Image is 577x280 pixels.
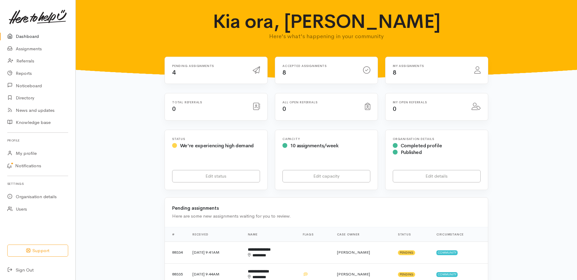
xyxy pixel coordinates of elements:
[401,142,442,149] span: Completed profile
[172,69,176,76] span: 4
[432,227,488,242] th: Circumstance
[393,137,481,141] h6: Organisation Details
[298,227,332,242] th: Flags
[208,11,445,32] h1: Kia ora, [PERSON_NAME]
[290,142,339,149] span: 10 assignments/week
[7,245,68,257] button: Support
[282,170,370,182] a: Edit capacity
[172,205,219,211] b: Pending assignments
[172,137,260,141] h6: Status
[401,149,422,155] span: Published
[172,105,176,113] span: 0
[393,227,432,242] th: Status
[172,170,260,182] a: Edit status
[332,242,393,263] td: [PERSON_NAME]
[165,227,188,242] th: #
[436,272,458,277] span: Community
[282,105,286,113] span: 0
[243,227,298,242] th: Name
[188,227,243,242] th: Received
[282,137,370,141] h6: Capacity
[393,69,396,76] span: 8
[332,227,393,242] th: Case Owner
[7,136,68,145] h6: Profile
[172,101,245,104] h6: Total referrals
[436,250,458,255] span: Community
[393,64,467,68] h6: My assignments
[188,242,243,263] td: [DATE] 9:41AM
[398,272,415,277] span: Pending
[282,64,356,68] h6: Accepted assignments
[398,250,415,255] span: Pending
[165,242,188,263] td: 88334
[393,105,396,113] span: 0
[393,101,464,104] h6: My open referrals
[282,69,286,76] span: 8
[7,180,68,188] h6: Settings
[393,170,481,182] a: Edit details
[172,213,481,220] div: Here are some new assignments waiting for you to review.
[180,142,254,149] span: We're experiencing high demand
[208,32,445,41] p: Here's what's happening in your community
[172,64,245,68] h6: Pending assignments
[282,101,358,104] h6: All open referrals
